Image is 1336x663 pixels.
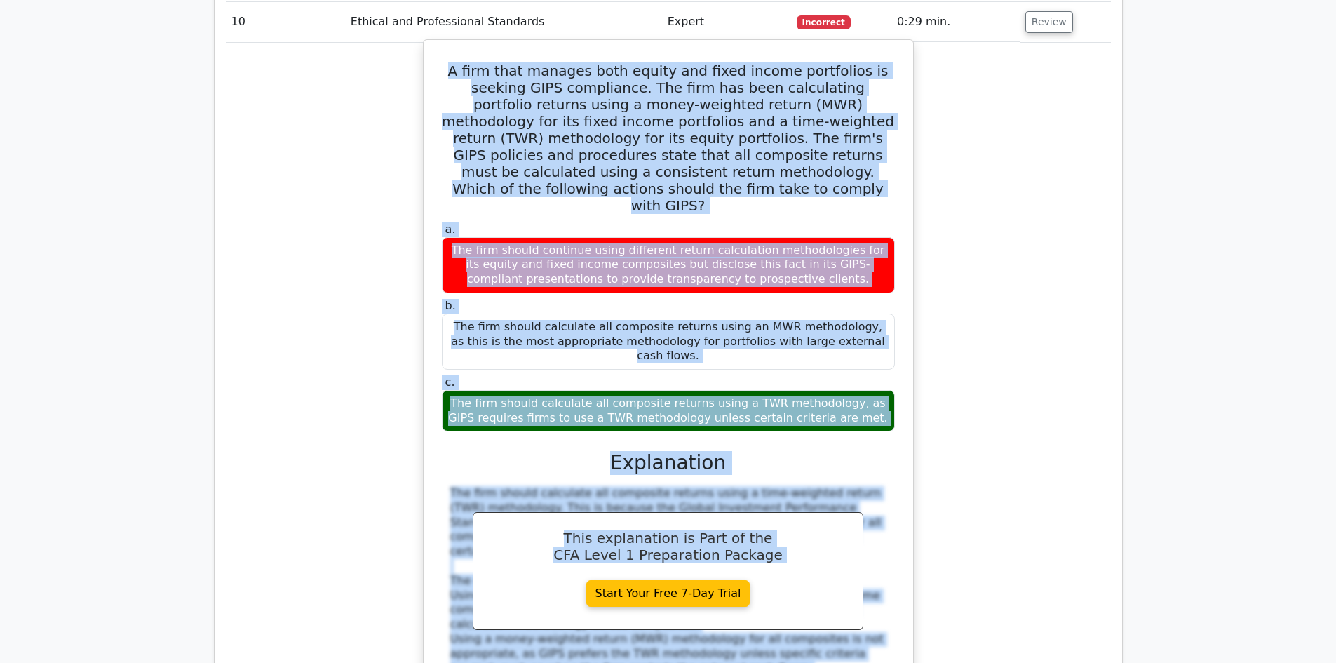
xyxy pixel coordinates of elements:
span: Incorrect [797,15,851,29]
h5: A firm that manages both equity and fixed income portfolios is seeking GIPS compliance. The firm ... [440,62,896,214]
td: 10 [226,2,345,42]
button: Review [1025,11,1073,33]
h3: Explanation [450,451,886,475]
div: The firm should continue using different return calculation methodologies for its equity and fixe... [442,237,895,293]
td: Expert [662,2,791,42]
span: b. [445,299,456,312]
a: Start Your Free 7-Day Trial [586,580,750,607]
div: The firm should calculate all composite returns using a TWR methodology, as GIPS requires firms t... [442,390,895,432]
td: 0:29 min. [891,2,1020,42]
span: c. [445,375,455,389]
span: a. [445,222,456,236]
div: The firm should calculate all composite returns using an MWR methodology, as this is the most app... [442,314,895,370]
td: Ethical and Professional Standards [345,2,662,42]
